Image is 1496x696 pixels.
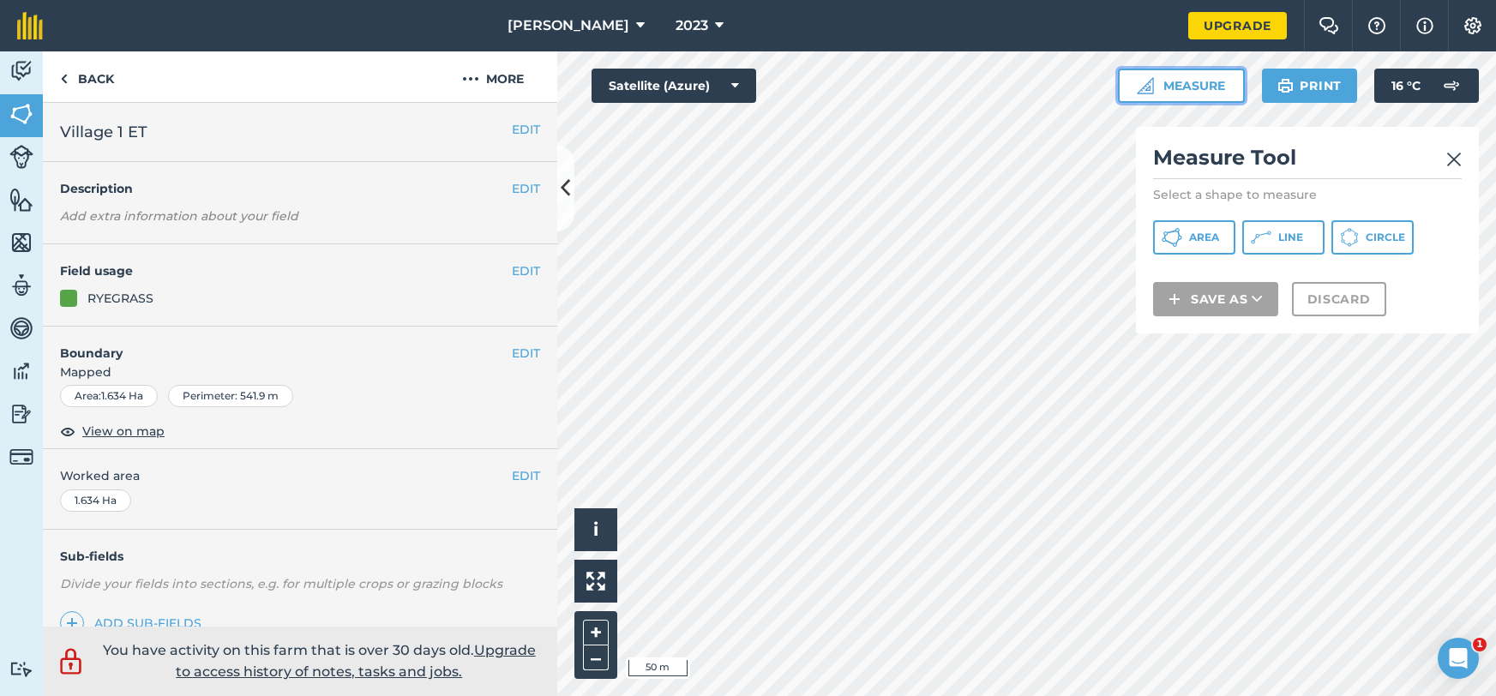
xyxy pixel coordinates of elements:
p: You have activity on this farm that is over 30 days old. [94,639,544,683]
img: svg+xml;base64,PHN2ZyB4bWxucz0iaHR0cDovL3d3dy53My5vcmcvMjAwMC9zdmciIHdpZHRoPSIyMCIgaGVpZ2h0PSIyNC... [462,69,479,89]
button: EDIT [512,261,540,280]
img: svg+xml;base64,PHN2ZyB4bWxucz0iaHR0cDovL3d3dy53My5vcmcvMjAwMC9zdmciIHdpZHRoPSIxOSIgaGVpZ2h0PSIyNC... [1277,75,1294,96]
img: svg+xml;base64,PHN2ZyB4bWxucz0iaHR0cDovL3d3dy53My5vcmcvMjAwMC9zdmciIHdpZHRoPSIxNCIgaGVpZ2h0PSIyNC... [1169,289,1181,309]
img: svg+xml;base64,PHN2ZyB4bWxucz0iaHR0cDovL3d3dy53My5vcmcvMjAwMC9zdmciIHdpZHRoPSI1NiIgaGVpZ2h0PSI2MC... [9,101,33,127]
img: svg+xml;base64,PD94bWwgdmVyc2lvbj0iMS4wIiBlbmNvZGluZz0idXRmLTgiPz4KPCEtLSBHZW5lcmF0b3I6IEFkb2JlIE... [9,401,33,427]
img: A cog icon [1463,17,1483,34]
h4: Sub-fields [43,547,557,566]
button: + [583,620,609,645]
img: Ruler icon [1137,77,1154,94]
span: Line [1278,231,1303,244]
a: Back [43,51,131,102]
span: 1 [1473,638,1487,651]
img: Four arrows, one pointing top left, one top right, one bottom right and the last bottom left [586,572,605,591]
h4: Field usage [60,261,512,280]
span: 2023 [676,15,708,36]
div: 1.634 Ha [60,489,131,512]
div: Area : 1.634 Ha [60,385,158,407]
img: svg+xml;base64,PHN2ZyB4bWxucz0iaHR0cDovL3d3dy53My5vcmcvMjAwMC9zdmciIHdpZHRoPSIxNyIgaGVpZ2h0PSIxNy... [1416,15,1433,36]
img: svg+xml;base64,PHN2ZyB4bWxucz0iaHR0cDovL3d3dy53My5vcmcvMjAwMC9zdmciIHdpZHRoPSI5IiBoZWlnaHQ9IjI0Ii... [60,69,68,89]
button: EDIT [512,179,540,198]
img: svg+xml;base64,PD94bWwgdmVyc2lvbj0iMS4wIiBlbmNvZGluZz0idXRmLTgiPz4KPCEtLSBHZW5lcmF0b3I6IEFkb2JlIE... [9,273,33,298]
span: Mapped [43,363,557,381]
img: svg+xml;base64,PHN2ZyB4bWxucz0iaHR0cDovL3d3dy53My5vcmcvMjAwMC9zdmciIHdpZHRoPSIyMiIgaGVpZ2h0PSIzMC... [1446,149,1462,170]
img: Two speech bubbles overlapping with the left bubble in the forefront [1319,17,1339,34]
span: 16 ° C [1391,69,1421,103]
iframe: Intercom live chat [1438,638,1479,679]
span: Village 1 ET [60,120,147,144]
button: View on map [60,421,165,441]
span: i [593,519,598,540]
img: svg+xml;base64,PD94bWwgdmVyc2lvbj0iMS4wIiBlbmNvZGluZz0idXRmLTgiPz4KPCEtLSBHZW5lcmF0b3I6IEFkb2JlIE... [9,145,33,169]
div: Perimeter : 541.9 m [168,385,293,407]
a: Add sub-fields [60,611,208,635]
a: Upgrade [1188,12,1287,39]
button: More [429,51,557,102]
img: svg+xml;base64,PD94bWwgdmVyc2lvbj0iMS4wIiBlbmNvZGluZz0idXRmLTgiPz4KPCEtLSBHZW5lcmF0b3I6IEFkb2JlIE... [1434,69,1469,103]
button: Line [1242,220,1325,255]
button: Print [1262,69,1358,103]
button: Discard [1292,282,1386,316]
img: svg+xml;base64,PHN2ZyB4bWxucz0iaHR0cDovL3d3dy53My5vcmcvMjAwMC9zdmciIHdpZHRoPSI1NiIgaGVpZ2h0PSI2MC... [9,187,33,213]
img: A question mark icon [1367,17,1387,34]
img: svg+xml;base64,PD94bWwgdmVyc2lvbj0iMS4wIiBlbmNvZGluZz0idXRmLTgiPz4KPCEtLSBHZW5lcmF0b3I6IEFkb2JlIE... [9,661,33,677]
span: Worked area [60,466,540,485]
span: [PERSON_NAME] [508,15,629,36]
button: EDIT [512,344,540,363]
button: EDIT [512,466,540,485]
button: Circle [1331,220,1414,255]
span: Circle [1366,231,1405,244]
div: RYEGRASS [87,289,153,308]
img: svg+xml;base64,PHN2ZyB4bWxucz0iaHR0cDovL3d3dy53My5vcmcvMjAwMC9zdmciIHdpZHRoPSI1NiIgaGVpZ2h0PSI2MC... [9,230,33,255]
button: EDIT [512,120,540,139]
img: svg+xml;base64,PD94bWwgdmVyc2lvbj0iMS4wIiBlbmNvZGluZz0idXRmLTgiPz4KPCEtLSBHZW5lcmF0b3I6IEFkb2JlIE... [9,358,33,384]
img: svg+xml;base64,PHN2ZyB4bWxucz0iaHR0cDovL3d3dy53My5vcmcvMjAwMC9zdmciIHdpZHRoPSIxOCIgaGVpZ2h0PSIyNC... [60,421,75,441]
button: – [583,645,609,670]
h4: Description [60,179,540,198]
em: Add extra information about your field [60,208,298,224]
span: Area [1189,231,1219,244]
span: View on map [82,422,165,441]
button: Satellite (Azure) [592,69,756,103]
button: Measure [1118,69,1245,103]
button: 16 °C [1374,69,1479,103]
img: svg+xml;base64,PHN2ZyB4bWxucz0iaHR0cDovL3d3dy53My5vcmcvMjAwMC9zdmciIHdpZHRoPSIxNCIgaGVpZ2h0PSIyNC... [66,613,78,633]
h4: Boundary [43,327,512,363]
h2: Measure Tool [1153,144,1462,179]
img: svg+xml;base64,PD94bWwgdmVyc2lvbj0iMS4wIiBlbmNvZGluZz0idXRmLTgiPz4KPCEtLSBHZW5lcmF0b3I6IEFkb2JlIE... [56,645,86,677]
em: Divide your fields into sections, e.g. for multiple crops or grazing blocks [60,576,502,591]
button: Save as [1153,282,1278,316]
button: i [574,508,617,551]
button: Area [1153,220,1235,255]
p: Select a shape to measure [1153,186,1462,203]
img: fieldmargin Logo [17,12,43,39]
img: svg+xml;base64,PD94bWwgdmVyc2lvbj0iMS4wIiBlbmNvZGluZz0idXRmLTgiPz4KPCEtLSBHZW5lcmF0b3I6IEFkb2JlIE... [9,58,33,84]
img: svg+xml;base64,PD94bWwgdmVyc2lvbj0iMS4wIiBlbmNvZGluZz0idXRmLTgiPz4KPCEtLSBHZW5lcmF0b3I6IEFkb2JlIE... [9,315,33,341]
img: svg+xml;base64,PD94bWwgdmVyc2lvbj0iMS4wIiBlbmNvZGluZz0idXRmLTgiPz4KPCEtLSBHZW5lcmF0b3I6IEFkb2JlIE... [9,445,33,469]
